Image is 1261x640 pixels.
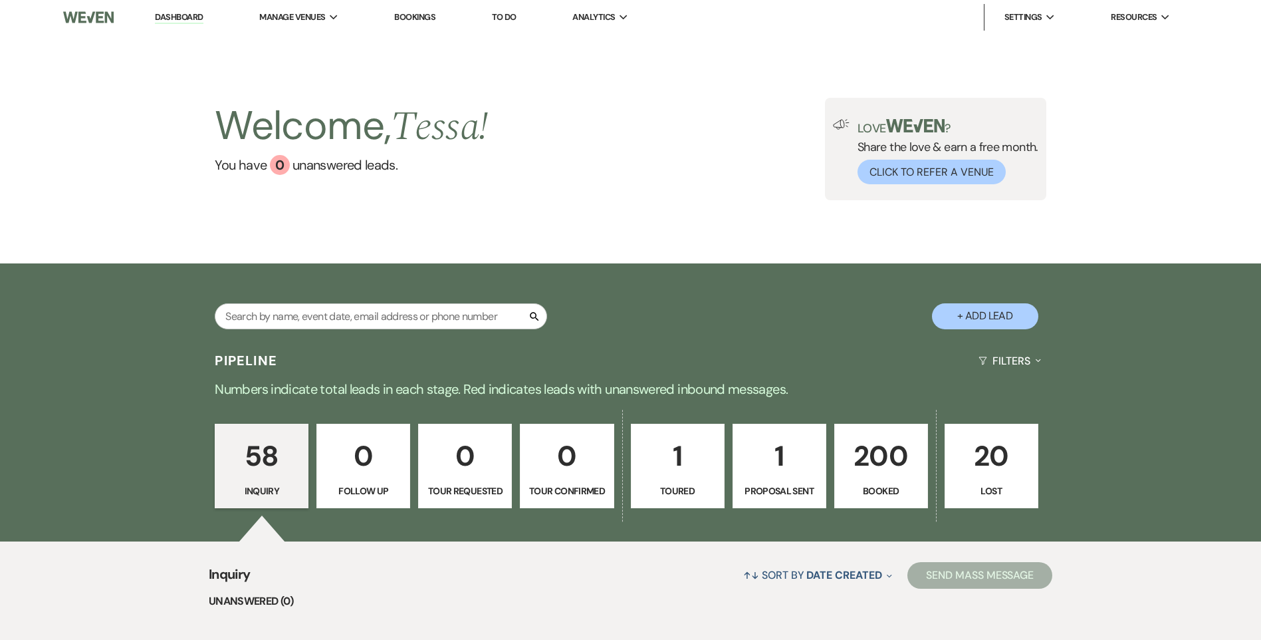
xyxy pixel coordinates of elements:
button: Click to Refer a Venue [858,160,1006,184]
span: Manage Venues [259,11,325,24]
p: Booked [843,484,919,498]
a: 58Inquiry [215,424,308,509]
p: Tour Requested [427,484,503,498]
a: Bookings [394,11,435,23]
a: 1Toured [631,424,725,509]
p: Love ? [858,119,1038,134]
button: + Add Lead [932,303,1038,329]
img: Weven Logo [63,3,114,31]
a: 0Tour Confirmed [520,424,614,509]
input: Search by name, event date, email address or phone number [215,303,547,329]
span: Analytics [572,11,615,24]
a: 1Proposal Sent [733,424,826,509]
a: Dashboard [155,11,203,24]
h3: Pipeline [215,351,277,370]
span: Tessa ! [391,96,488,158]
span: ↑↓ [743,568,759,582]
a: You have 0 unanswered leads. [215,155,488,175]
h2: Welcome, [215,98,488,155]
div: Share the love & earn a free month. [850,119,1038,184]
p: 200 [843,434,919,478]
p: 0 [528,434,605,478]
li: Unanswered (0) [209,593,1052,610]
span: Inquiry [209,564,251,593]
button: Sort By Date Created [738,558,897,593]
p: Follow Up [325,484,401,498]
span: Settings [1004,11,1042,24]
a: 200Booked [834,424,928,509]
p: Toured [639,484,716,498]
p: 1 [741,434,818,478]
p: Inquiry [223,484,300,498]
p: 20 [953,434,1030,478]
p: Numbers indicate total leads in each stage. Red indicates leads with unanswered inbound messages. [152,379,1109,400]
img: weven-logo-green.svg [886,119,945,132]
p: 58 [223,434,300,478]
a: 20Lost [945,424,1038,509]
div: 0 [270,155,290,175]
button: Filters [973,343,1046,379]
p: Lost [953,484,1030,498]
a: 0Follow Up [316,424,410,509]
p: Proposal Sent [741,484,818,498]
img: loud-speaker-illustration.svg [833,119,850,130]
p: 0 [325,434,401,478]
span: Date Created [806,568,881,582]
p: Tour Confirmed [528,484,605,498]
p: 0 [427,434,503,478]
button: Send Mass Message [907,562,1052,589]
span: Resources [1111,11,1157,24]
a: To Do [492,11,516,23]
p: 1 [639,434,716,478]
a: 0Tour Requested [418,424,512,509]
